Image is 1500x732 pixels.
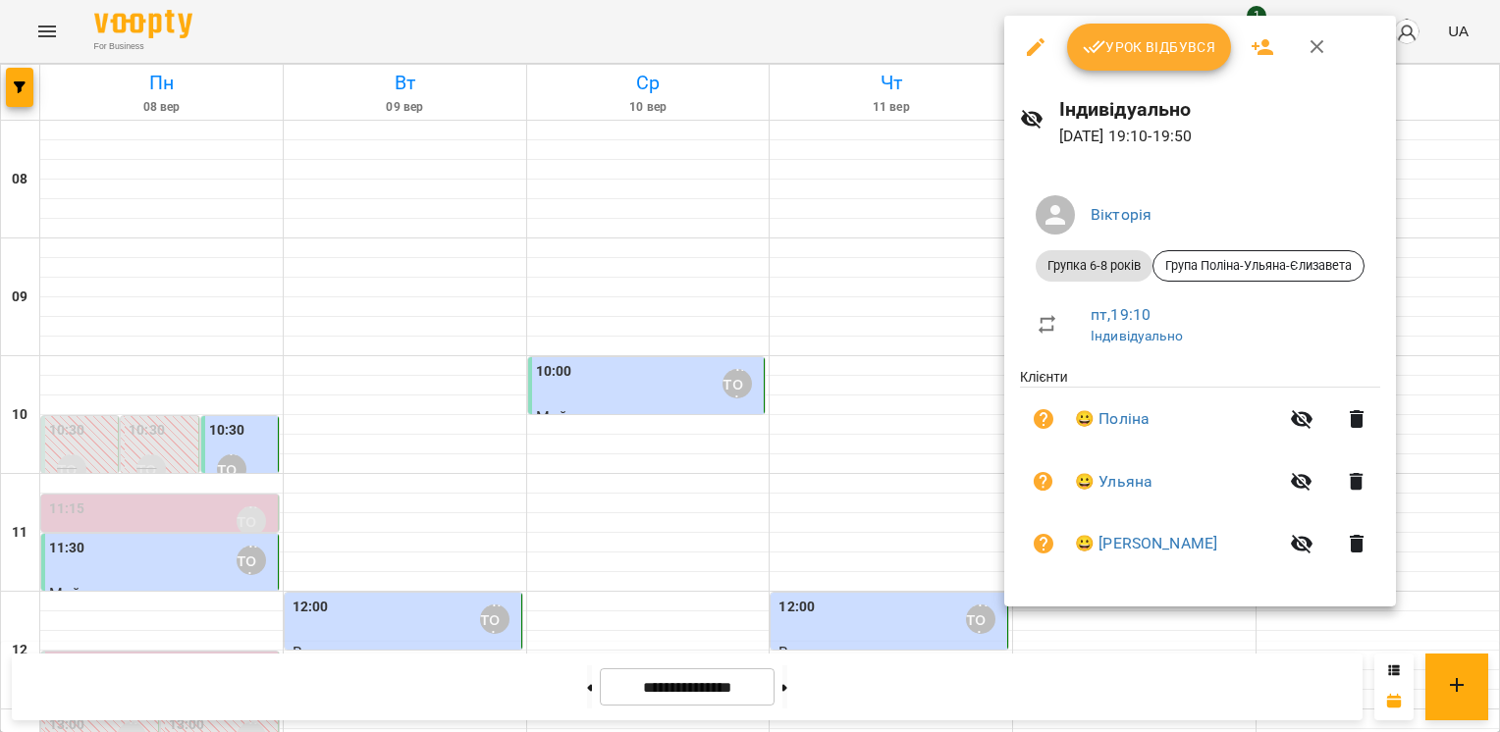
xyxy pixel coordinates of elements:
[1020,458,1067,505] button: Візит ще не сплачено. Додати оплату?
[1067,24,1232,71] button: Урок відбувся
[1075,407,1150,431] a: 😀 Поліна
[1075,470,1152,494] a: 😀 Ульяна
[1020,367,1380,583] ul: Клієнти
[1036,257,1152,275] span: Групка 6-8 років
[1091,328,1183,343] a: Індивідуально
[1091,305,1151,324] a: пт , 19:10
[1075,532,1217,555] a: 😀 [PERSON_NAME]
[1091,205,1152,224] a: Вікторія
[1059,125,1380,148] p: [DATE] 19:10 - 19:50
[1153,257,1364,275] span: Група Поліна-Ульяна-Єлизавета
[1083,35,1216,59] span: Урок відбувся
[1059,94,1380,125] h6: Індивідуально
[1152,250,1365,282] div: Група Поліна-Ульяна-Єлизавета
[1020,520,1067,567] button: Візит ще не сплачено. Додати оплату?
[1020,395,1067,443] button: Візит ще не сплачено. Додати оплату?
